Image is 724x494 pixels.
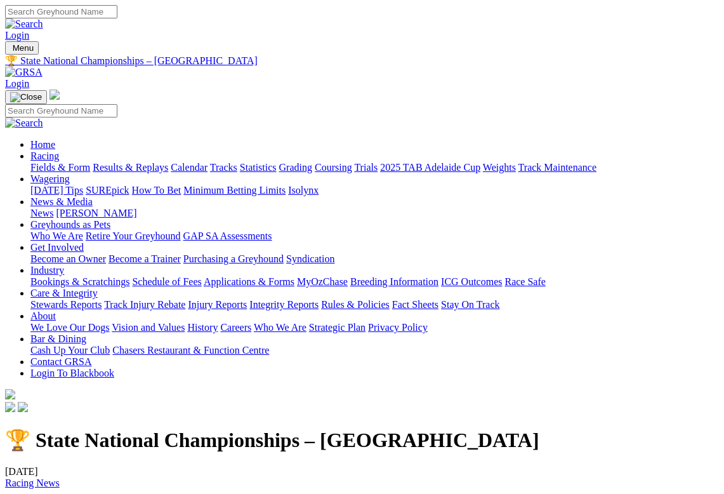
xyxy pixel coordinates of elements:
[112,345,269,356] a: Chasers Restaurant & Function Centre
[30,162,719,173] div: Racing
[240,162,277,173] a: Statistics
[30,185,83,196] a: [DATE] Tips
[30,265,64,276] a: Industry
[279,162,312,173] a: Grading
[30,345,110,356] a: Cash Up Your Club
[518,162,596,173] a: Track Maintenance
[5,55,719,67] a: 🏆 State National Championships – [GEOGRAPHIC_DATA]
[5,466,60,488] span: [DATE]
[286,253,334,264] a: Syndication
[483,162,516,173] a: Weights
[350,276,438,287] a: Breeding Information
[56,208,136,218] a: [PERSON_NAME]
[30,253,719,265] div: Get Involved
[5,41,39,55] button: Toggle navigation
[30,299,102,310] a: Stewards Reports
[93,162,168,173] a: Results & Replays
[5,117,43,129] img: Search
[5,477,60,488] a: Racing News
[354,162,378,173] a: Trials
[309,322,365,333] a: Strategic Plan
[30,208,53,218] a: News
[10,92,42,102] img: Close
[86,230,181,241] a: Retire Your Greyhound
[30,276,719,288] div: Industry
[30,356,91,367] a: Contact GRSA
[183,230,272,241] a: GAP SA Assessments
[204,276,294,287] a: Applications & Forms
[30,368,114,378] a: Login To Blackbook
[188,299,247,310] a: Injury Reports
[30,253,106,264] a: Become an Owner
[30,310,56,321] a: About
[30,219,110,230] a: Greyhounds as Pets
[5,30,29,41] a: Login
[30,196,93,207] a: News & Media
[30,162,90,173] a: Fields & Form
[297,276,348,287] a: MyOzChase
[5,67,43,78] img: GRSA
[380,162,480,173] a: 2025 TAB Adelaide Cup
[441,299,499,310] a: Stay On Track
[5,104,117,117] input: Search
[49,90,60,100] img: logo-grsa-white.png
[30,322,109,333] a: We Love Our Dogs
[30,173,70,184] a: Wagering
[368,322,428,333] a: Privacy Policy
[30,288,98,298] a: Care & Integrity
[288,185,319,196] a: Isolynx
[30,299,719,310] div: Care & Integrity
[5,78,29,89] a: Login
[132,185,181,196] a: How To Bet
[30,208,719,219] div: News & Media
[18,402,28,412] img: twitter.svg
[254,322,306,333] a: Who We Are
[132,276,201,287] a: Schedule of Fees
[171,162,207,173] a: Calendar
[504,276,545,287] a: Race Safe
[30,242,84,253] a: Get Involved
[5,18,43,30] img: Search
[321,299,390,310] a: Rules & Policies
[5,90,47,104] button: Toggle navigation
[13,43,34,53] span: Menu
[30,345,719,356] div: Bar & Dining
[187,322,218,333] a: History
[104,299,185,310] a: Track Injury Rebate
[210,162,237,173] a: Tracks
[441,276,502,287] a: ICG Outcomes
[220,322,251,333] a: Careers
[249,299,319,310] a: Integrity Reports
[315,162,352,173] a: Coursing
[30,333,86,344] a: Bar & Dining
[392,299,438,310] a: Fact Sheets
[109,253,181,264] a: Become a Trainer
[30,150,59,161] a: Racing
[112,322,185,333] a: Vision and Values
[30,230,719,242] div: Greyhounds as Pets
[183,253,284,264] a: Purchasing a Greyhound
[30,276,129,287] a: Bookings & Scratchings
[86,185,129,196] a: SUREpick
[30,139,55,150] a: Home
[30,322,719,333] div: About
[30,185,719,196] div: Wagering
[5,402,15,412] img: facebook.svg
[183,185,286,196] a: Minimum Betting Limits
[5,5,117,18] input: Search
[30,230,83,241] a: Who We Are
[5,428,719,452] h1: 🏆 State National Championships – [GEOGRAPHIC_DATA]
[5,389,15,399] img: logo-grsa-white.png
